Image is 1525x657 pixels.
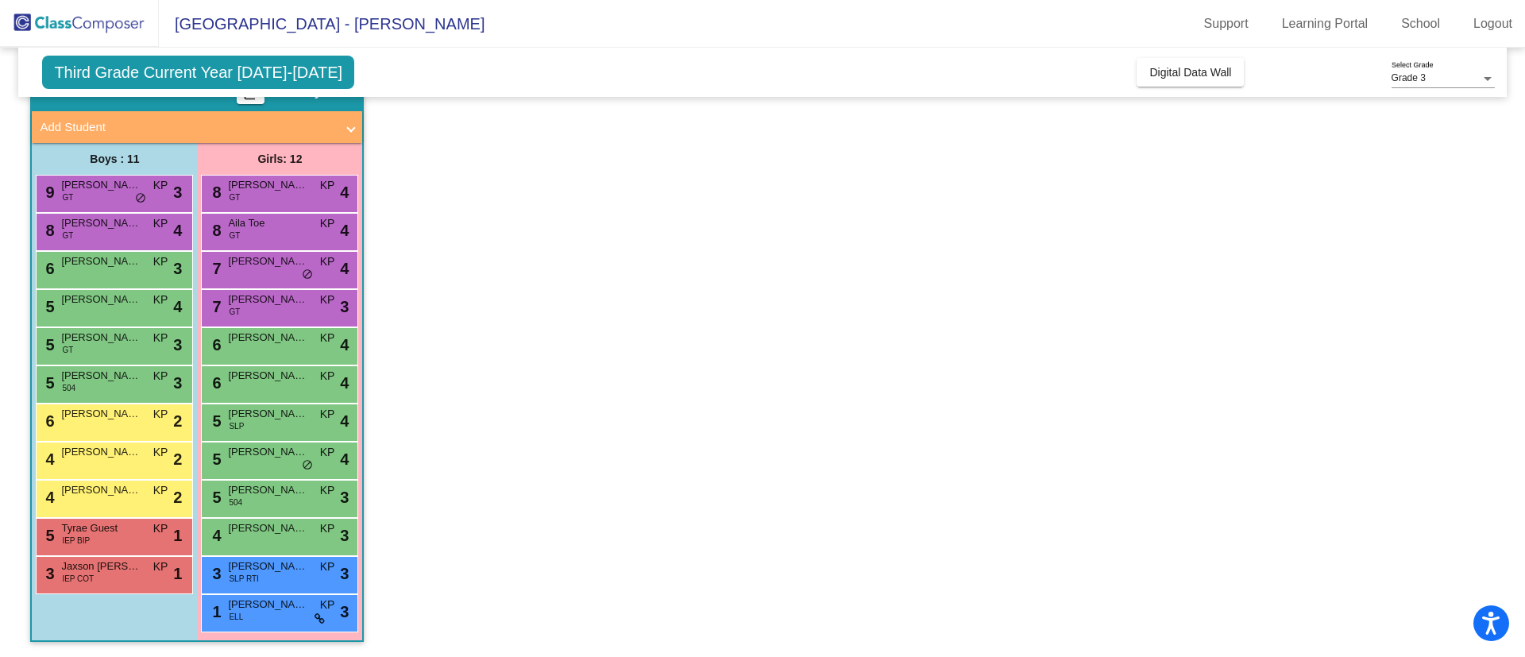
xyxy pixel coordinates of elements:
span: 3 [173,371,182,395]
span: 7 [208,260,221,277]
span: [PERSON_NAME] [228,558,307,574]
span: 3 [173,257,182,280]
a: Learning Portal [1269,11,1381,37]
span: Aila Toe [228,215,307,231]
span: 4 [340,409,349,433]
span: 6 [208,374,221,392]
span: 4 [173,295,182,319]
span: KP [320,215,335,232]
span: 4 [340,447,349,471]
span: [GEOGRAPHIC_DATA] - [PERSON_NAME] [159,11,485,37]
span: do_not_disturb_alt [135,192,146,205]
span: 504 [229,497,242,508]
span: 4 [208,527,221,544]
span: 1 [173,562,182,586]
span: 6 [41,260,54,277]
span: KP [153,330,168,346]
span: 9 [41,184,54,201]
span: 3 [340,524,349,547]
span: Digital Data Wall [1149,66,1231,79]
span: GT [229,191,240,203]
span: 4 [41,450,54,468]
span: [PERSON_NAME] [228,292,307,307]
span: KP [320,482,335,499]
span: [PERSON_NAME] [61,177,141,193]
span: [PERSON_NAME] [228,368,307,384]
span: [PERSON_NAME] [61,330,141,346]
span: 3 [173,333,182,357]
mat-panel-title: Add Student [40,118,335,137]
span: KP [153,520,168,537]
span: 3 [340,485,349,509]
span: KP [153,558,168,575]
span: [PERSON_NAME] [61,368,141,384]
span: 504 [62,382,75,394]
span: [PERSON_NAME] [61,292,141,307]
span: KP [320,368,335,385]
span: 2 [173,409,182,433]
span: 3 [340,562,349,586]
span: 3 [340,600,349,624]
span: 4 [340,257,349,280]
span: 5 [208,412,221,430]
span: 4 [41,489,54,506]
span: KP [153,292,168,308]
span: 5 [208,450,221,468]
mat-expansion-panel-header: Add Student [32,111,362,143]
button: Print Students Details [237,80,264,104]
span: KP [320,177,335,194]
span: [PERSON_NAME] [228,520,307,536]
span: [PERSON_NAME] [PERSON_NAME] [228,597,307,613]
span: 1 [173,524,182,547]
span: KP [320,520,335,537]
span: KP [320,330,335,346]
span: [PERSON_NAME] [228,406,307,422]
span: KP [153,482,168,499]
span: 5 [208,489,221,506]
div: Boys : 11 [32,143,197,175]
span: [PERSON_NAME] [61,482,141,498]
span: GT [62,191,73,203]
span: [PERSON_NAME] [61,253,141,269]
span: KP [153,444,168,461]
span: 2 [173,485,182,509]
span: 8 [208,222,221,239]
span: SLP RTI [229,573,258,585]
span: [PERSON_NAME] [228,253,307,269]
span: Grade 3 [1392,72,1426,83]
span: 8 [41,222,54,239]
a: Logout [1461,11,1525,37]
span: KP [153,368,168,385]
span: 3 [173,180,182,204]
span: KP [320,406,335,423]
span: [PERSON_NAME] [228,330,307,346]
span: GT [229,230,240,242]
span: Third Grade Current Year [DATE]-[DATE] [42,56,354,89]
span: GT [62,230,73,242]
span: 6 [208,336,221,354]
span: Tyrae Guest [61,520,141,536]
span: [PERSON_NAME] [PERSON_NAME] [228,482,307,498]
span: 5 [41,374,54,392]
button: Digital Data Wall [1137,58,1244,87]
span: SLP [229,420,244,432]
span: KP [320,444,335,461]
span: do_not_disturb_alt [302,459,313,472]
span: Jaxson [PERSON_NAME] [61,558,141,574]
span: IEP COT [62,573,94,585]
span: 3 [340,295,349,319]
span: 4 [173,218,182,242]
span: 6 [41,412,54,430]
a: School [1388,11,1453,37]
span: 3 [41,565,54,582]
span: GT [229,306,240,318]
span: KP [153,215,168,232]
span: KP [153,406,168,423]
span: KP [153,253,168,270]
span: KP [320,597,335,613]
span: 8 [208,184,221,201]
span: 4 [340,333,349,357]
span: 4 [340,371,349,395]
span: 3 [208,565,221,582]
span: [PERSON_NAME] [61,215,141,231]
